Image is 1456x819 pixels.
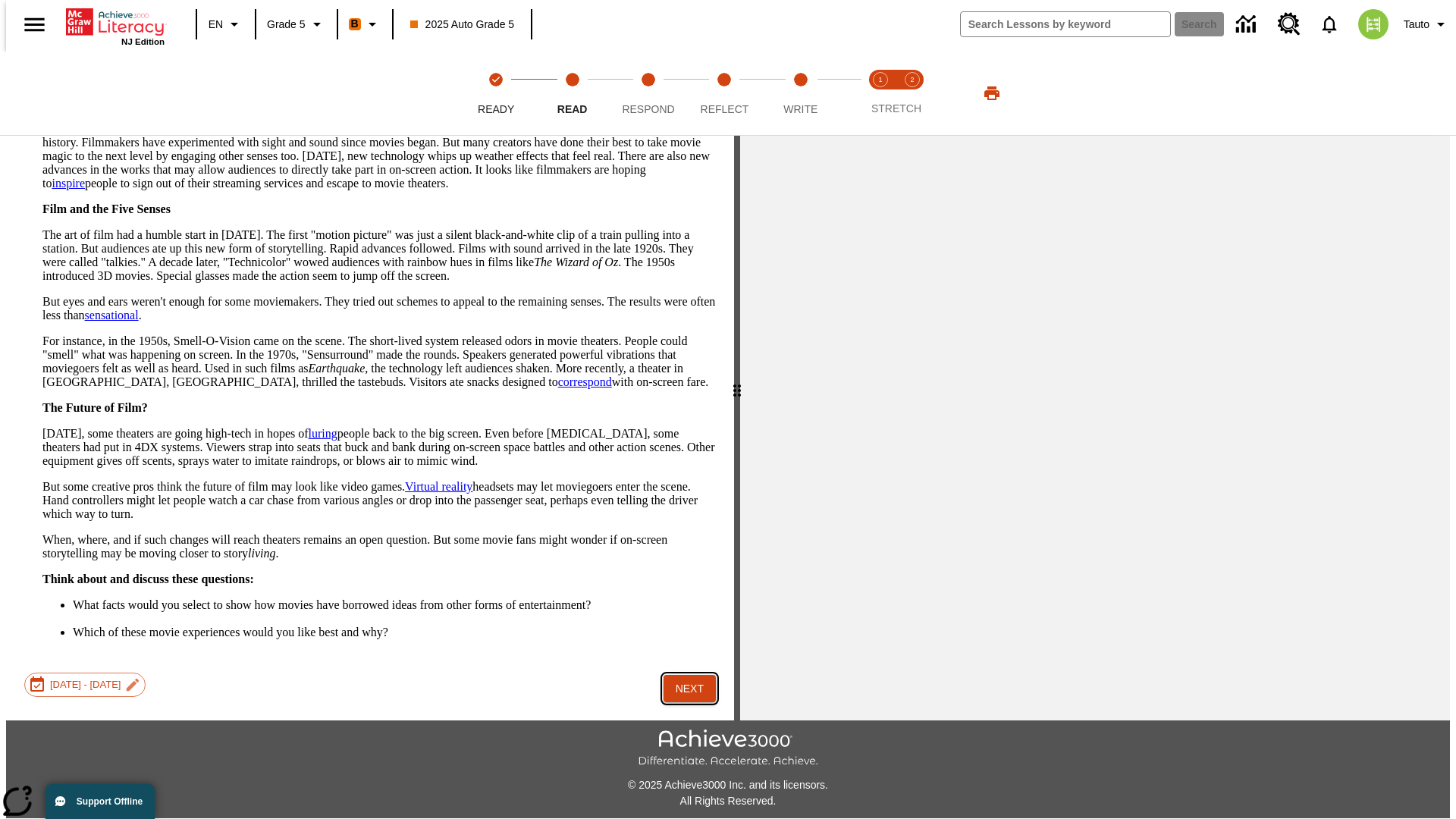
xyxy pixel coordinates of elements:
[24,673,146,697] div: [DATE] - [DATE]
[77,796,143,807] span: Support Offline
[248,547,275,560] em: living
[52,177,85,190] a: inspire
[73,626,716,639] li: Which of these movie experiences would you like best and why?
[45,784,155,819] button: Support Offline
[42,427,716,468] p: [DATE], some theaters are going high-tech in hopes of people back to the big screen. Even before ...
[42,334,716,389] p: For instance, in the 1950s, Smell-O-Vision came on the scene. The short-lived system released odo...
[343,11,388,38] button: Boost Class color is orange. Change class color
[878,76,882,83] text: 1
[757,52,845,135] button: Write step 5 of 5
[740,42,1450,720] div: activity
[351,14,359,33] span: B
[478,103,514,115] span: Ready
[6,777,1450,793] p: © 2025 Achieve3000 Inc. and its licensors.
[968,80,1016,107] button: Print
[1398,11,1456,38] button: Profile/Settings
[622,103,674,115] span: Respond
[42,295,716,322] p: But eyes and ears weren't enough for some moviemakers. They tried out schemes to appeal to the re...
[309,362,366,375] em: Earthquake
[42,401,148,414] strong: The Future of Film?
[558,375,612,388] a: correspond
[6,42,734,713] div: reading
[1349,5,1398,44] button: Select a new avatar
[701,103,749,115] span: Reflect
[961,12,1170,36] input: search field
[42,573,254,585] strong: Think about and discuss these questions:
[890,52,934,135] button: Stretch Respond step 2 of 2
[85,309,139,322] a: sensational
[1310,5,1349,44] a: Notifications
[664,675,716,703] button: Next
[452,52,540,135] button: Ready(Step completed) step 1 of 5
[910,76,914,83] text: 2
[410,17,515,33] span: 2025 Auto Grade 5
[261,11,332,38] button: Grade: Grade 5, Select a grade
[534,256,618,268] em: The Wizard of Oz
[12,2,57,47] button: Open side menu
[858,52,902,135] button: Stretch Read step 1 of 2
[680,52,768,135] button: Reflect step 4 of 5
[783,103,817,115] span: Write
[6,793,1450,809] p: All Rights Reserved.
[202,11,250,38] button: Language: EN, Select a language
[42,679,129,690] span: [DATE] - [DATE]
[1358,9,1389,39] img: avatar image
[42,533,716,560] p: When, where, and if such changes will reach theaters remains an open question. But some movie fan...
[604,52,692,135] button: Respond step 3 of 5
[121,37,165,46] span: NJ Edition
[1227,4,1269,45] a: Data Center
[734,42,740,720] div: Press Enter or Spacebar and then press right and left arrow keys to move the slider
[1269,4,1310,45] a: Resource Center, Will open in new tab
[73,598,716,612] li: What facts would you select to show how movies have borrowed ideas from other forms of entertainm...
[42,122,716,190] p: While 1959's wasn't a great work of art, its audience-grabbing gimmicks earned it a legendary pla...
[42,228,716,283] p: The art of film had a humble start in [DATE]. The first "motion picture" was just a silent black-...
[557,103,588,115] span: Read
[267,17,306,33] span: Grade 5
[871,102,921,115] span: STRETCH
[209,17,223,33] span: EN
[638,730,818,768] img: Achieve3000 Differentiate Accelerate Achieve
[1404,17,1429,33] span: Tauto
[42,480,716,521] p: But some creative pros think the future of film may look like video games. headsets may let movie...
[66,5,165,46] div: Home
[42,202,171,215] strong: Film and the Five Senses
[528,52,616,135] button: Read step 2 of 5
[405,480,472,493] a: Virtual reality
[309,427,337,440] a: luring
